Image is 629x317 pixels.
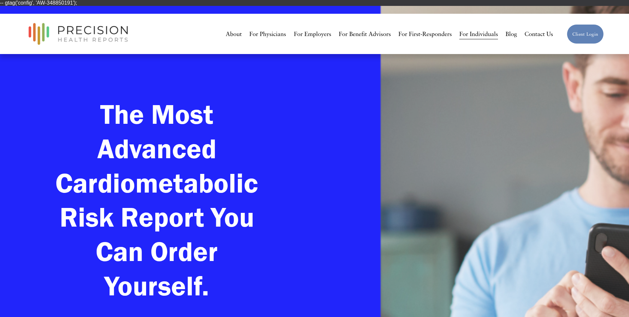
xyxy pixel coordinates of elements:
a: For Benefit Advisors [339,28,391,40]
a: For Employers [294,28,331,40]
a: For First-Responders [398,28,452,40]
a: Client Login [567,24,604,44]
img: Precision Health Reports [25,20,131,48]
a: About [226,28,242,40]
a: For Physicians [249,28,286,40]
a: Contact Us [524,28,553,40]
a: Blog [505,28,517,40]
strong: The Most Advanced Cardiometabolic Risk Report You Can Order Yourself. [55,97,265,302]
a: For Individuals [459,28,498,40]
